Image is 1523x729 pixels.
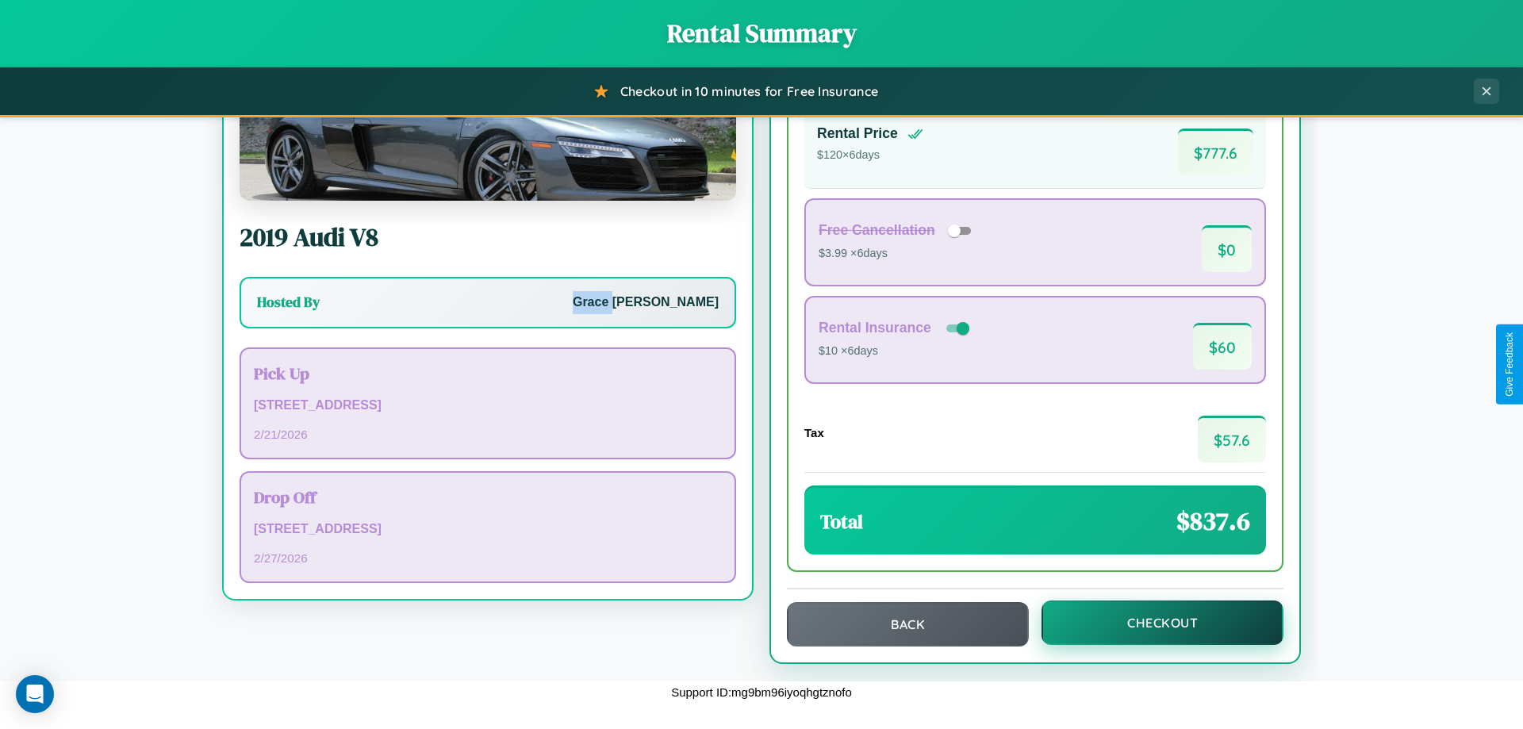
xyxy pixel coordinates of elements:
[1202,225,1252,272] span: $ 0
[16,16,1507,51] h1: Rental Summary
[254,424,722,445] p: 2 / 21 / 2026
[819,320,931,336] h4: Rental Insurance
[1176,504,1250,539] span: $ 837.6
[1178,129,1253,175] span: $ 777.6
[819,222,935,239] h4: Free Cancellation
[254,518,722,541] p: [STREET_ADDRESS]
[1193,323,1252,370] span: $ 60
[671,681,852,703] p: Support ID: mg9bm96iyoqhgtznofo
[254,362,722,385] h3: Pick Up
[817,125,898,142] h4: Rental Price
[1042,600,1283,645] button: Checkout
[819,244,976,264] p: $3.99 × 6 days
[817,145,923,166] p: $ 120 × 6 days
[573,291,719,314] p: Grace [PERSON_NAME]
[819,341,972,362] p: $10 × 6 days
[254,485,722,508] h3: Drop Off
[620,83,878,99] span: Checkout in 10 minutes for Free Insurance
[804,426,824,439] h4: Tax
[257,293,320,312] h3: Hosted By
[240,42,736,201] img: Audi V8
[240,220,736,255] h2: 2019 Audi V8
[1198,416,1266,462] span: $ 57.6
[820,508,863,535] h3: Total
[16,675,54,713] div: Open Intercom Messenger
[1504,332,1515,397] div: Give Feedback
[787,602,1029,647] button: Back
[254,547,722,569] p: 2 / 27 / 2026
[254,394,722,417] p: [STREET_ADDRESS]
